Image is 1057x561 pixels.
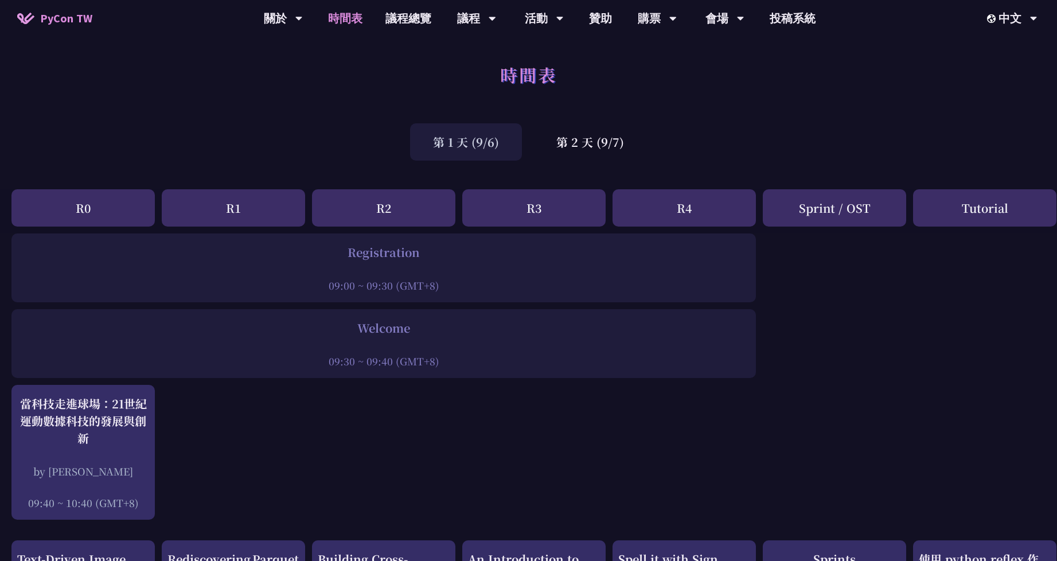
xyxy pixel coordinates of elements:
[913,189,1056,227] div: Tutorial
[763,189,906,227] div: Sprint / OST
[17,395,149,447] div: 當科技走進球場：21世紀運動數據科技的發展與創新
[987,14,999,23] img: Locale Icon
[17,13,34,24] img: Home icon of PyCon TW 2025
[6,4,104,33] a: PyCon TW
[11,189,155,227] div: R0
[17,320,750,337] div: Welcome
[40,10,92,27] span: PyCon TW
[410,123,522,161] div: 第 1 天 (9/6)
[17,496,149,510] div: 09:40 ~ 10:40 (GMT+8)
[162,189,305,227] div: R1
[462,189,606,227] div: R3
[312,189,455,227] div: R2
[613,189,756,227] div: R4
[17,278,750,293] div: 09:00 ~ 09:30 (GMT+8)
[533,123,647,161] div: 第 2 天 (9/7)
[17,464,149,478] div: by [PERSON_NAME]
[17,354,750,368] div: 09:30 ~ 09:40 (GMT+8)
[17,395,149,510] a: 當科技走進球場：21世紀運動數據科技的發展與創新 by [PERSON_NAME] 09:40 ~ 10:40 (GMT+8)
[500,57,557,92] h1: 時間表
[17,244,750,261] div: Registration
